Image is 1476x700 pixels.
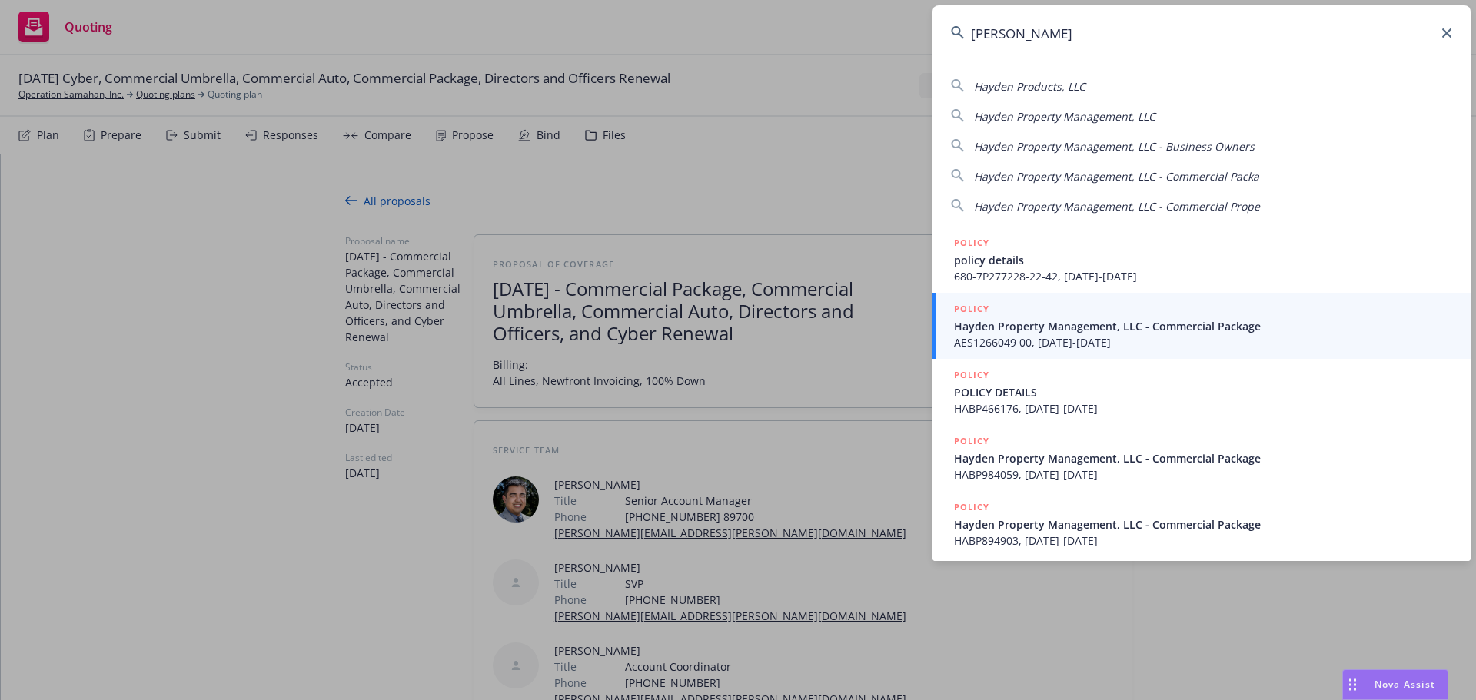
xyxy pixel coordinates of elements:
[954,400,1452,416] span: HABP466176, [DATE]-[DATE]
[954,532,1452,549] span: HABP894903, [DATE]-[DATE]
[974,139,1255,154] span: Hayden Property Management, LLC - Business Owners
[1343,670,1362,699] div: Drag to move
[954,318,1452,334] span: Hayden Property Management, LLC - Commercial Package
[954,301,989,317] h5: POLICY
[954,367,989,383] h5: POLICY
[1342,669,1448,700] button: Nova Assist
[954,334,1452,350] span: AES1266049 00, [DATE]-[DATE]
[932,227,1471,293] a: POLICYpolicy details680-7P277228-22-42, [DATE]-[DATE]
[954,450,1452,466] span: Hayden Property Management, LLC - Commercial Package
[954,268,1452,284] span: 680-7P277228-22-42, [DATE]-[DATE]
[932,425,1471,491] a: POLICYHayden Property Management, LLC - Commercial PackageHABP984059, [DATE]-[DATE]
[932,491,1471,557] a: POLICYHayden Property Management, LLC - Commercial PackageHABP894903, [DATE]-[DATE]
[974,109,1155,124] span: Hayden Property Management, LLC
[954,252,1452,268] span: policy details
[954,516,1452,532] span: Hayden Property Management, LLC - Commercial Package
[954,466,1452,483] span: HABP984059, [DATE]-[DATE]
[954,499,989,515] h5: POLICY
[954,235,989,250] h5: POLICY
[1375,678,1435,691] span: Nova Assist
[974,79,1085,94] span: Hayden Products, LLC
[974,199,1260,214] span: Hayden Property Management, LLC - Commercial Prope
[974,169,1259,184] span: Hayden Property Management, LLC - Commercial Packa
[954,384,1452,400] span: POLICY DETAILS
[932,5,1471,61] input: Search...
[932,293,1471,359] a: POLICYHayden Property Management, LLC - Commercial PackageAES1266049 00, [DATE]-[DATE]
[954,433,989,449] h5: POLICY
[932,359,1471,425] a: POLICYPOLICY DETAILSHABP466176, [DATE]-[DATE]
